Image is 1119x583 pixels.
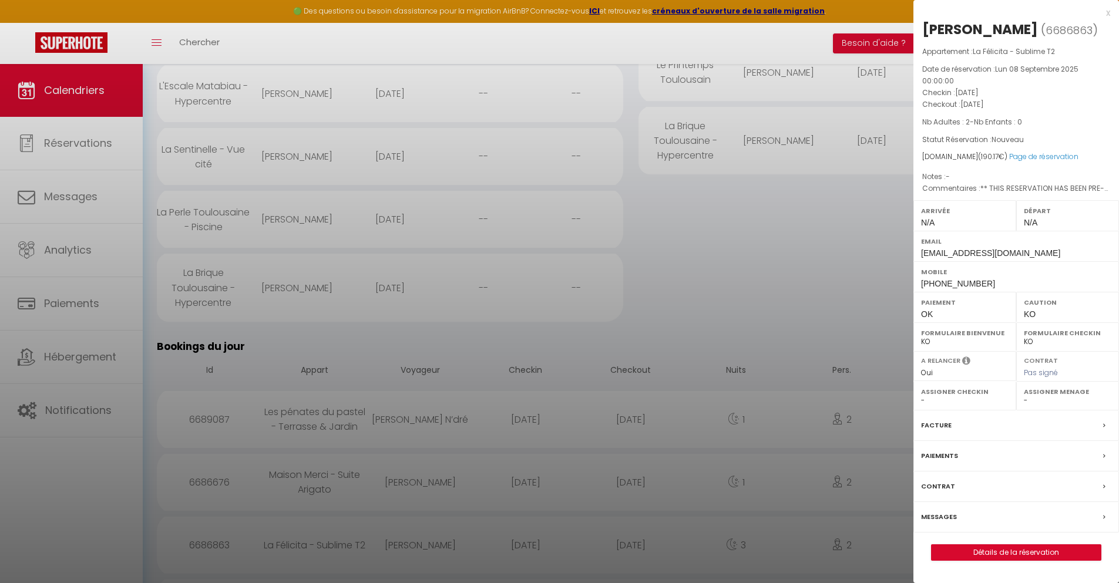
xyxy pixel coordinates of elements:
[1024,296,1111,308] label: Caution
[922,64,1078,86] span: Lun 08 Septembre 2025 00:00:00
[978,151,1007,161] span: ( €)
[1024,309,1036,319] span: KO
[921,248,1060,258] span: [EMAIL_ADDRESS][DOMAIN_NAME]
[922,87,1110,99] p: Checkin :
[992,134,1024,144] span: Nouveau
[1024,218,1037,227] span: N/A
[1024,205,1111,217] label: Départ
[955,87,979,97] span: [DATE]
[921,480,955,493] label: Contrat
[921,266,1111,278] label: Mobile
[1024,386,1111,397] label: Assigner Menage
[922,20,1038,39] div: [PERSON_NAME]
[921,450,958,462] label: Paiements
[9,5,45,40] button: Ouvrir le widget de chat LiveChat
[922,63,1110,87] p: Date de réservation :
[932,545,1101,560] a: Détails de la réservation
[922,117,970,127] span: Nb Adultes : 2
[922,134,1110,146] p: Statut Réservation :
[921,511,957,523] label: Messages
[922,116,1110,128] p: -
[922,171,1110,183] p: Notes :
[921,279,995,288] span: [PHONE_NUMBER]
[1024,327,1111,339] label: Formulaire Checkin
[921,235,1111,247] label: Email
[921,327,1009,339] label: Formulaire Bienvenue
[1024,368,1058,378] span: Pas signé
[960,99,984,109] span: [DATE]
[921,205,1009,217] label: Arrivée
[981,151,999,161] span: 190.17
[921,309,933,319] span: OK
[921,419,952,432] label: Facture
[922,183,1110,194] p: Commentaires :
[922,99,1110,110] p: Checkout :
[1041,22,1098,38] span: ( )
[921,386,1009,397] label: Assigner Checkin
[921,356,960,366] label: A relancer
[1024,356,1058,363] label: Contrat
[922,151,1110,163] div: [DOMAIN_NAME]
[921,296,1009,308] label: Paiement
[922,46,1110,58] p: Appartement :
[921,218,935,227] span: N/A
[1009,151,1078,161] a: Page de réservation
[931,544,1101,561] button: Détails de la réservation
[973,46,1055,56] span: La Félicita - Sublime T2
[1046,23,1093,38] span: 6686863
[913,6,1110,20] div: x
[974,117,1022,127] span: Nb Enfants : 0
[962,356,970,369] i: Sélectionner OUI si vous souhaiter envoyer les séquences de messages post-checkout
[946,171,950,181] span: -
